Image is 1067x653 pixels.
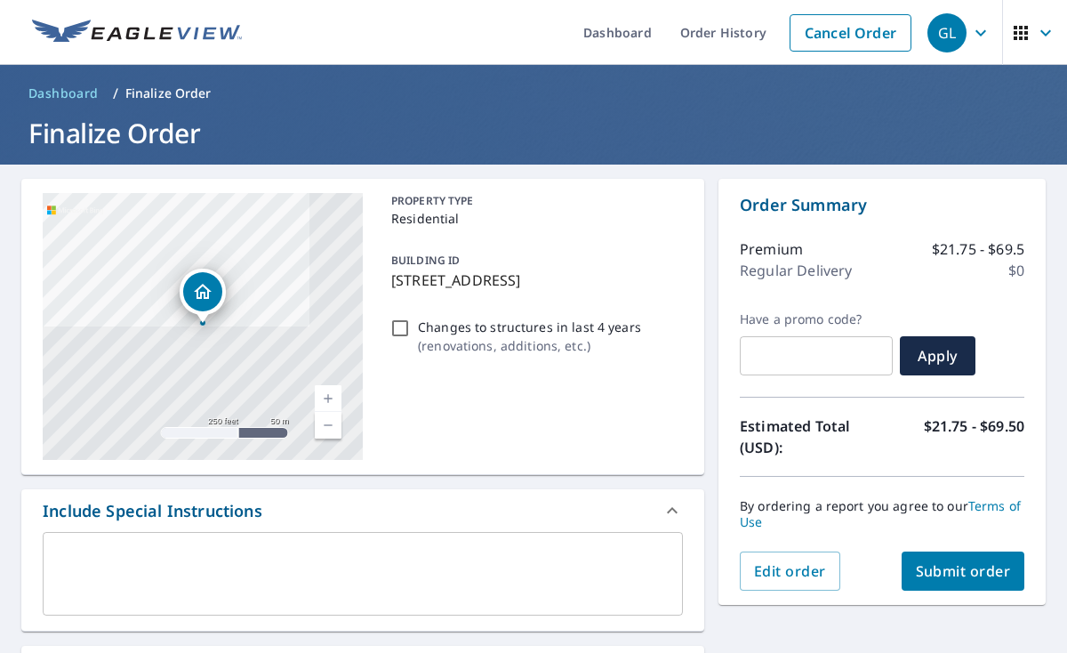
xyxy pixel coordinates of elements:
button: Edit order [740,552,840,591]
p: [STREET_ADDRESS] [391,270,676,291]
span: Submit order [916,561,1011,581]
div: Include Special Instructions [21,489,704,532]
a: Current Level 17, Zoom Out [315,412,341,439]
a: Cancel Order [790,14,911,52]
span: Dashboard [28,85,99,102]
a: Dashboard [21,79,106,108]
p: Changes to structures in last 4 years [418,318,641,336]
p: PROPERTY TYPE [391,193,676,209]
p: BUILDING ID [391,253,460,268]
div: GL [927,13,967,52]
nav: breadcrumb [21,79,1046,108]
a: Current Level 17, Zoom In [315,385,341,412]
p: Order Summary [740,193,1024,217]
label: Have a promo code? [740,311,893,327]
p: $21.75 - $69.5 [932,238,1024,260]
div: Dropped pin, building 1, Residential property, 301 W 6th St Atlantic, IA 50022 [180,269,226,324]
p: ( renovations, additions, etc. ) [418,336,641,355]
p: Finalize Order [125,85,212,102]
button: Submit order [902,552,1025,591]
p: $0 [1008,260,1024,281]
p: By ordering a report you agree to our [740,498,1024,530]
span: Apply [914,346,961,366]
li: / [113,83,118,104]
div: Include Special Instructions [43,499,262,523]
img: EV Logo [32,20,242,46]
p: Premium [740,238,803,260]
p: Residential [391,209,676,228]
p: $21.75 - $69.50 [924,415,1024,458]
h1: Finalize Order [21,115,1046,151]
p: Estimated Total (USD): [740,415,882,458]
a: Terms of Use [740,497,1021,530]
p: Regular Delivery [740,260,852,281]
span: Edit order [754,561,826,581]
button: Apply [900,336,975,375]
